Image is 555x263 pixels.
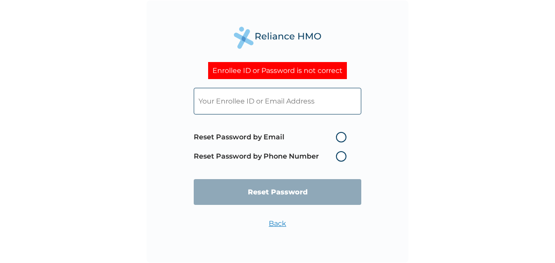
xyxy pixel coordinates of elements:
[194,128,351,166] span: Password reset method
[194,151,351,162] label: Reset Password by Phone Number
[208,62,347,79] div: Enrollee ID or Password is not correct
[234,27,321,49] img: Reliance Health's Logo
[194,132,351,142] label: Reset Password by Email
[269,219,286,228] a: Back
[194,88,361,114] input: Your Enrollee ID or Email Address
[194,179,361,205] input: Reset Password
